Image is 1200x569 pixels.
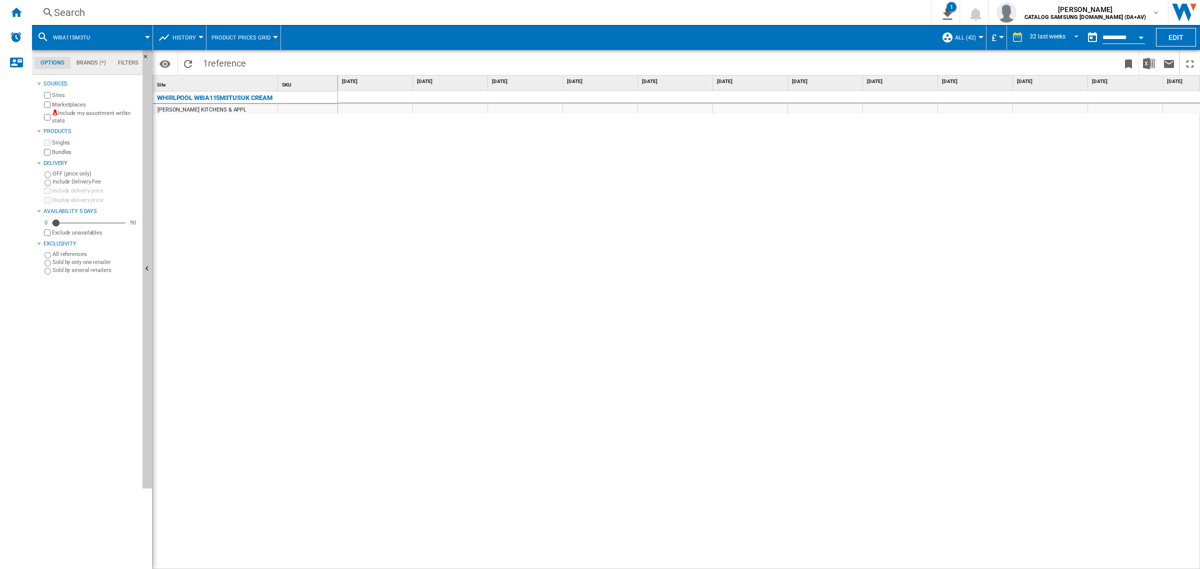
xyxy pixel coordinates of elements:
[991,32,996,43] span: £
[44,139,50,146] input: Singles
[178,51,198,75] button: Reload
[1132,27,1150,45] button: Open calendar
[282,82,291,87] span: SKU
[52,109,138,125] label: Include my assortment within stats
[34,57,70,69] md-tab-item: Options
[211,34,270,41] span: Product prices grid
[492,78,560,85] span: [DATE]
[1029,33,1065,40] div: 32 last weeks
[54,5,905,19] div: Search
[1024,14,1146,20] b: CATALOG SAMSUNG [DOMAIN_NAME] (DA+AV)
[52,250,138,258] label: All references
[867,78,935,85] span: [DATE]
[340,75,412,88] div: [DATE]
[155,54,175,72] button: Options
[565,75,637,88] div: [DATE]
[1090,75,1162,88] div: [DATE]
[1017,78,1085,85] span: [DATE]
[1143,57,1155,69] img: excel-24x24.png
[142,50,152,488] button: Hide
[211,25,275,50] button: Product prices grid
[942,78,1010,85] span: [DATE]
[865,75,937,88] div: [DATE]
[44,260,51,266] input: Sold by only one retailer
[996,2,1016,22] img: profile.jpg
[44,268,51,274] input: Sold by several retailers
[1180,51,1200,75] button: Maximize
[53,25,100,50] button: W8IA115M3TU
[70,57,112,69] md-tab-item: Brands (*)
[52,139,138,146] label: Singles
[44,252,51,258] input: All references
[52,109,58,115] img: mysite-not-bg-18x18.png
[991,25,1001,50] button: £
[10,31,22,43] img: alerts-logo.svg
[44,179,51,186] input: Include Delivery Fee
[490,75,562,88] div: [DATE]
[52,170,138,177] label: OFF (price only)
[940,75,1012,88] div: [DATE]
[37,25,147,50] div: W8IA115M3TU
[157,105,246,115] div: [PERSON_NAME] KITCHENS & APPL
[52,91,138,99] label: Sites
[955,34,976,41] span: ALL (42)
[44,149,50,155] input: Bundles
[52,229,138,236] label: Exclude unavailables
[941,25,981,50] div: ALL (42)
[43,127,138,135] div: Products
[342,78,410,85] span: [DATE]
[792,78,860,85] span: [DATE]
[172,25,201,50] button: History
[280,75,337,91] div: SKU Sort None
[198,51,251,72] span: 1
[1156,28,1196,46] button: Edit
[155,75,277,91] div: Sort None
[44,197,50,203] input: Display delivery price
[208,58,246,68] span: reference
[642,78,710,85] span: [DATE]
[567,78,635,85] span: [DATE]
[417,78,485,85] span: [DATE]
[172,34,196,41] span: History
[52,101,138,108] label: Marketplaces
[52,266,138,274] label: Sold by several retailers
[415,75,487,88] div: [DATE]
[1159,51,1179,75] button: Send this report by email
[44,101,50,108] input: Marketplaces
[42,219,50,226] div: 0
[158,25,201,50] div: History
[53,34,90,41] span: W8IA115M3TU
[1092,78,1160,85] span: [DATE]
[640,75,712,88] div: [DATE]
[44,111,50,123] input: Include my assortment within stats
[1015,75,1087,88] div: [DATE]
[52,218,125,228] md-slider: Availability
[52,148,138,156] label: Bundles
[52,196,138,204] label: Display delivery price
[1118,51,1138,75] button: Bookmark this report
[1024,4,1146,14] span: [PERSON_NAME]
[44,171,51,178] input: OFF (price only)
[43,207,138,215] div: Availability 5 Days
[155,75,277,91] div: Site Sort None
[52,258,138,266] label: Sold by only one retailer
[717,78,785,85] span: [DATE]
[1028,29,1082,46] md-select: REPORTS.WIZARD.STEPS.REPORT.STEPS.REPORT_OPTIONS.PERIOD: 32 last weeks
[112,57,144,69] md-tab-item: Filters
[790,75,862,88] div: [DATE]
[44,187,50,194] input: Include delivery price
[43,80,138,88] div: Sources
[946,2,956,12] div: 1
[43,159,138,167] div: Delivery
[1082,27,1102,47] button: md-calendar
[43,240,138,248] div: Exclusivity
[157,82,165,87] span: Site
[44,92,50,98] input: Sites
[280,75,337,91] div: Sort None
[1139,51,1159,75] button: Download in Excel
[986,25,1007,50] md-menu: Currency
[715,75,787,88] div: [DATE]
[127,219,138,226] div: 90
